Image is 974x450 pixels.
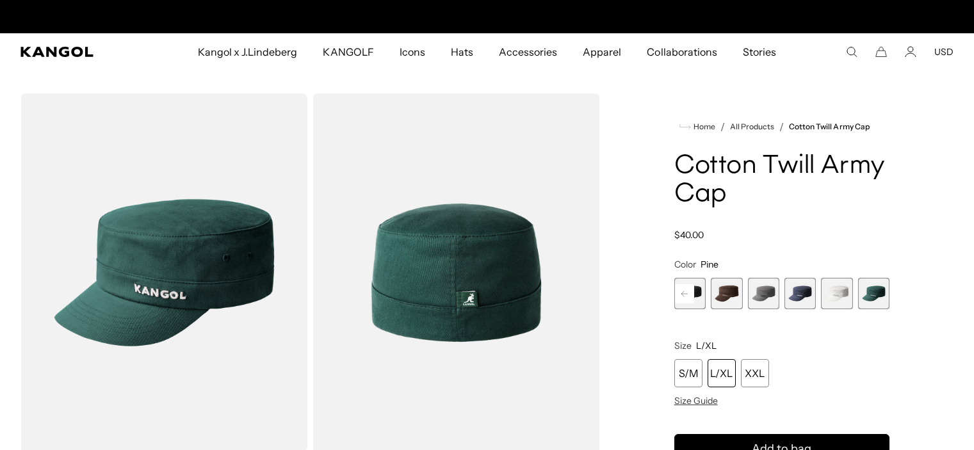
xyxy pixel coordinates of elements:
[674,395,718,406] span: Size Guide
[679,121,715,133] a: Home
[748,278,779,309] label: Grey
[715,119,725,134] li: /
[821,278,852,309] label: White
[647,33,717,70] span: Collaborations
[185,33,311,70] a: Kangol x J.Lindeberg
[583,33,621,70] span: Apparel
[701,259,718,270] span: Pine
[934,46,954,58] button: USD
[674,278,706,309] label: Black
[451,33,473,70] span: Hats
[387,33,438,70] a: Icons
[774,119,784,134] li: /
[499,33,557,70] span: Accessories
[20,47,130,57] a: Kangol
[846,46,857,58] summary: Search here
[674,229,704,241] span: $40.00
[711,278,742,309] label: Brown
[748,278,779,309] div: 6 of 9
[875,46,887,58] button: Cart
[696,340,717,351] span: L/XL
[789,122,870,131] a: Cotton Twill Army Cap
[674,152,889,209] h1: Cotton Twill Army Cap
[323,33,373,70] span: KANGOLF
[708,359,736,387] div: L/XL
[730,33,789,70] a: Stories
[784,278,816,309] label: Navy
[486,33,570,70] a: Accessories
[198,33,298,70] span: Kangol x J.Lindeberg
[674,259,696,270] span: Color
[743,33,776,70] span: Stories
[691,122,715,131] span: Home
[905,46,916,58] a: Account
[355,6,619,27] div: Announcement
[634,33,729,70] a: Collaborations
[858,278,889,309] div: 9 of 9
[784,278,816,309] div: 7 of 9
[674,278,706,309] div: 4 of 9
[821,278,852,309] div: 8 of 9
[438,33,486,70] a: Hats
[674,340,692,351] span: Size
[858,278,889,309] label: Pine
[730,122,774,131] a: All Products
[674,359,702,387] div: S/M
[570,33,634,70] a: Apparel
[310,33,386,70] a: KANGOLF
[355,6,619,27] div: 1 of 2
[674,119,889,134] nav: breadcrumbs
[400,33,425,70] span: Icons
[711,278,742,309] div: 5 of 9
[355,6,619,27] slideshow-component: Announcement bar
[741,359,769,387] div: XXL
